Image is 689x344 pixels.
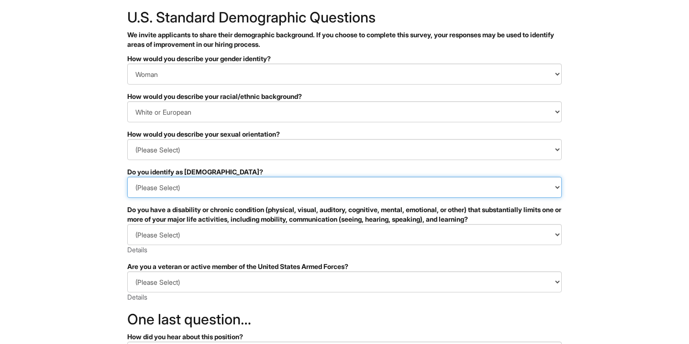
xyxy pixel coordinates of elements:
[127,271,562,292] select: Are you a veteran or active member of the United States Armed Forces?
[127,332,562,342] div: How did you hear about this position?
[127,293,147,301] a: Details
[127,224,562,245] select: Do you have a disability or chronic condition (physical, visual, auditory, cognitive, mental, emo...
[127,262,562,271] div: Are you a veteran or active member of the United States Armed Forces?
[127,54,562,64] div: How would you describe your gender identity?
[127,139,562,160] select: How would you describe your sexual orientation?
[127,101,562,122] select: How would you describe your racial/ethnic background?
[127,92,562,101] div: How would you describe your racial/ethnic background?
[127,10,562,25] h2: U.S. Standard Demographic Questions
[127,167,562,177] div: Do you identify as [DEMOGRAPHIC_DATA]?
[127,246,147,254] a: Details
[127,30,562,49] p: We invite applicants to share their demographic background. If you choose to complete this survey...
[127,129,562,139] div: How would you describe your sexual orientation?
[127,64,562,85] select: How would you describe your gender identity?
[127,205,562,224] div: Do you have a disability or chronic condition (physical, visual, auditory, cognitive, mental, emo...
[127,177,562,198] select: Do you identify as transgender?
[127,312,562,327] h2: One last question…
